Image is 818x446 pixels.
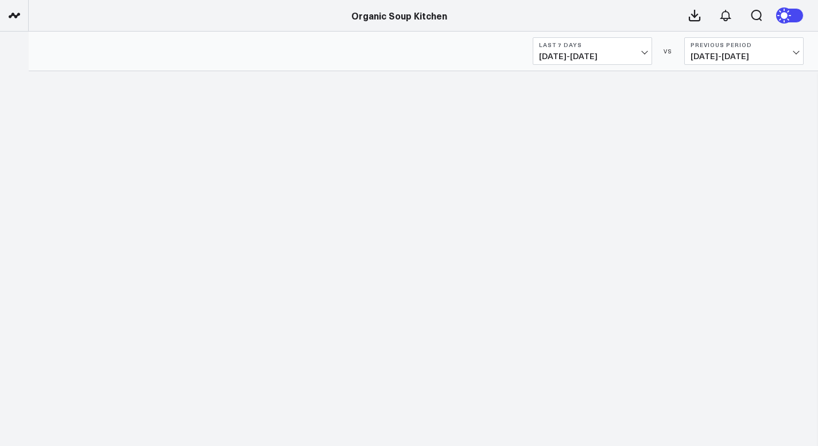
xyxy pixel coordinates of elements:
[684,37,804,65] button: Previous Period[DATE]-[DATE]
[691,52,797,61] span: [DATE] - [DATE]
[658,48,679,55] div: VS
[539,41,646,48] b: Last 7 Days
[351,9,447,22] a: Organic Soup Kitchen
[691,41,797,48] b: Previous Period
[533,37,652,65] button: Last 7 Days[DATE]-[DATE]
[539,52,646,61] span: [DATE] - [DATE]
